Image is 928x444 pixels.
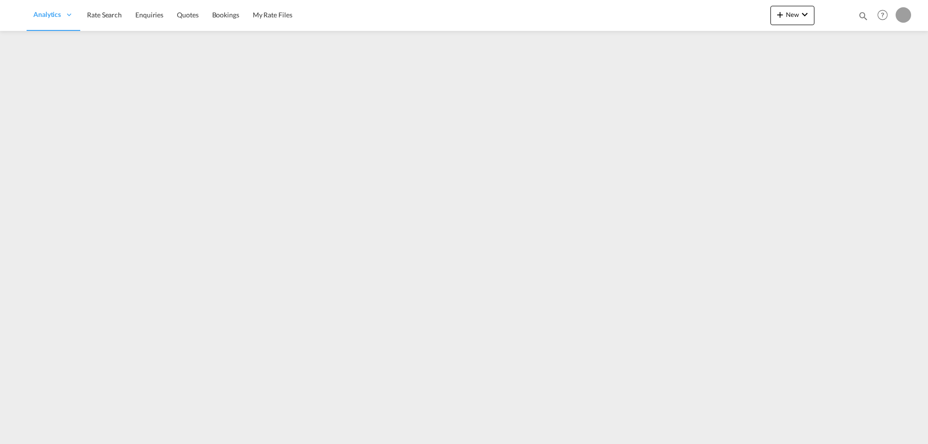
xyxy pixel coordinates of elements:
md-icon: icon-chevron-down [799,9,811,20]
span: My Rate Files [253,11,292,19]
md-icon: icon-magnify [858,11,869,21]
span: Quotes [177,11,198,19]
span: Help [874,7,891,23]
span: Bookings [212,11,239,19]
span: Analytics [33,10,61,19]
div: icon-magnify [858,11,869,25]
span: Rate Search [87,11,122,19]
span: New [774,11,811,18]
md-icon: icon-plus 400-fg [774,9,786,20]
div: Help [874,7,896,24]
button: icon-plus 400-fgNewicon-chevron-down [770,6,814,25]
span: Enquiries [135,11,163,19]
